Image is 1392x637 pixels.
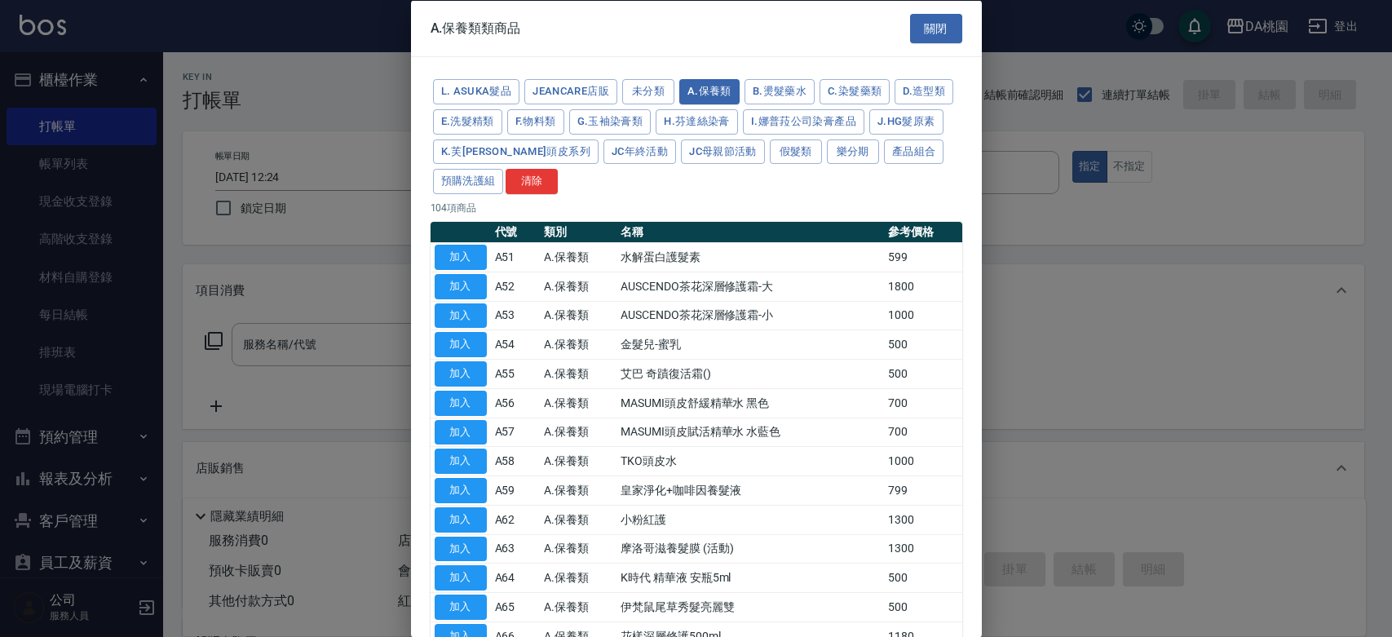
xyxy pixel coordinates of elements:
[491,222,541,243] th: 代號
[616,301,884,330] td: AUSCENDO茶花深層修護霜-小
[616,330,884,359] td: 金髮兒-蜜乳
[540,330,616,359] td: A.保養類
[884,242,962,272] td: 599
[884,592,962,622] td: 500
[507,108,564,134] button: F.物料類
[491,476,541,505] td: A59
[616,534,884,564] td: 摩洛哥滋養髮膜 (活動)
[491,359,541,388] td: A55
[616,446,884,476] td: TKO頭皮水
[491,330,541,359] td: A54
[431,20,521,36] span: A.保養類類商品
[435,361,487,387] button: 加入
[603,139,676,164] button: JC年終活動
[884,301,962,330] td: 1000
[433,139,599,164] button: K.芙[PERSON_NAME]頭皮系列
[491,534,541,564] td: A63
[435,273,487,299] button: 加入
[616,242,884,272] td: 水解蛋白護髮素
[869,108,943,134] button: J.HG髮原素
[745,79,815,104] button: B.燙髮藥水
[884,476,962,505] td: 799
[884,330,962,359] td: 500
[491,446,541,476] td: A58
[491,418,541,447] td: A57
[910,13,962,43] button: 關閉
[884,446,962,476] td: 1000
[743,108,864,134] button: I.娜普菈公司染膏產品
[435,507,487,532] button: 加入
[435,449,487,474] button: 加入
[616,359,884,388] td: 艾巴 奇蹟復活霜()
[435,565,487,591] button: 加入
[884,388,962,418] td: 700
[622,79,674,104] button: 未分類
[540,242,616,272] td: A.保養類
[540,359,616,388] td: A.保養類
[884,563,962,592] td: 500
[540,388,616,418] td: A.保養類
[827,139,879,164] button: 樂分期
[506,169,558,194] button: 清除
[681,139,765,164] button: JC母親節活動
[616,388,884,418] td: MASUMI頭皮舒緩精華水 黑色
[884,505,962,534] td: 1300
[820,79,890,104] button: C.染髮藥類
[540,534,616,564] td: A.保養類
[435,245,487,270] button: 加入
[435,536,487,561] button: 加入
[435,419,487,445] button: 加入
[569,108,652,134] button: G.玉袖染膏類
[884,139,944,164] button: 產品組合
[491,242,541,272] td: A51
[433,79,520,104] button: L. ASUKA髮品
[884,359,962,388] td: 500
[540,222,616,243] th: 類別
[540,505,616,534] td: A.保養類
[656,108,738,134] button: H.芬達絲染膏
[540,476,616,505] td: A.保養類
[435,595,487,620] button: 加入
[616,418,884,447] td: MASUMI頭皮賦活精華水 水藍色
[616,563,884,592] td: K時代 精華液 安瓶5ml
[679,79,740,104] button: A.保養類
[884,272,962,301] td: 1800
[491,563,541,592] td: A64
[884,222,962,243] th: 參考價格
[616,222,884,243] th: 名稱
[540,446,616,476] td: A.保養類
[435,303,487,328] button: 加入
[491,388,541,418] td: A56
[435,390,487,415] button: 加入
[540,418,616,447] td: A.保養類
[431,201,962,215] p: 104 項商品
[770,139,822,164] button: 假髮類
[884,418,962,447] td: 700
[884,534,962,564] td: 1300
[616,592,884,622] td: 伊梵鼠尾草秀髮亮麗雙
[616,505,884,534] td: 小粉紅護
[491,505,541,534] td: A62
[616,272,884,301] td: AUSCENDO茶花深層修護霜-大
[540,563,616,592] td: A.保養類
[491,301,541,330] td: A53
[433,169,504,194] button: 預購洗護組
[616,476,884,505] td: 皇家淨化+咖啡因養髮液
[540,301,616,330] td: A.保養類
[540,272,616,301] td: A.保養類
[540,592,616,622] td: A.保養類
[491,272,541,301] td: A52
[433,108,502,134] button: E.洗髮精類
[491,592,541,622] td: A65
[435,478,487,503] button: 加入
[435,332,487,357] button: 加入
[524,79,617,104] button: JeanCare店販
[895,79,953,104] button: D.造型類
